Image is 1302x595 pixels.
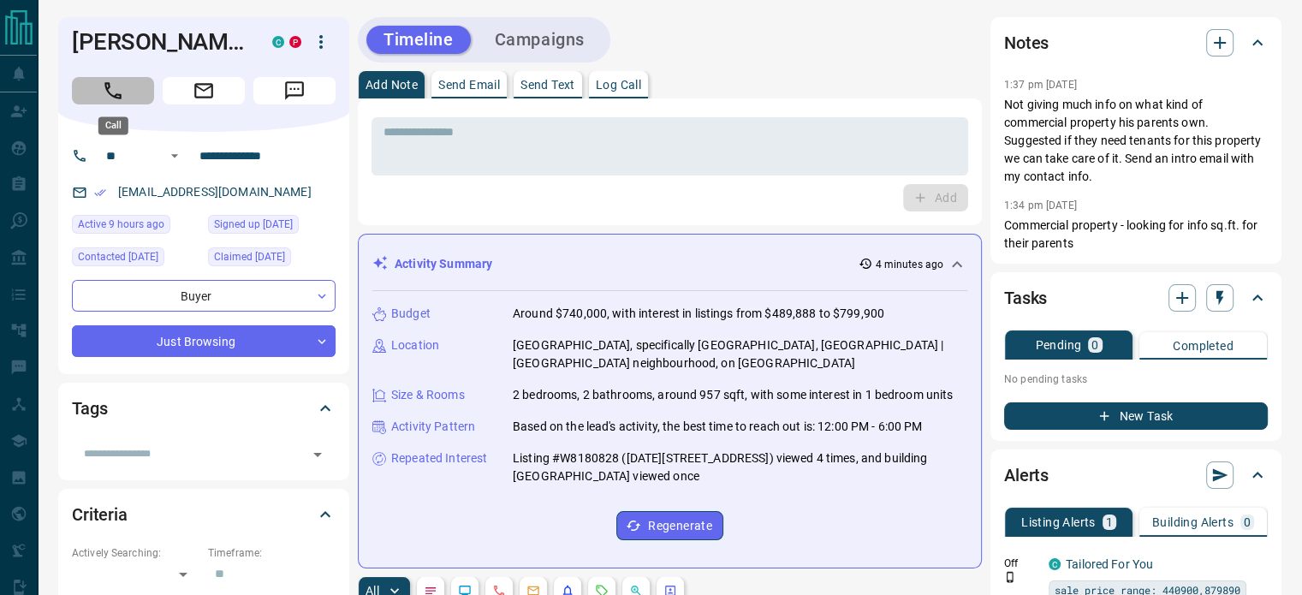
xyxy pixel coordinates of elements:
[513,449,967,485] p: Listing #W8180828 ([DATE][STREET_ADDRESS]) viewed 4 times, and building [GEOGRAPHIC_DATA] viewed ...
[876,257,943,272] p: 4 minutes ago
[72,247,199,271] div: Thu Oct 02 2025
[1066,557,1153,571] a: Tailored For You
[289,36,301,48] div: property.ca
[1004,571,1016,583] svg: Push Notification Only
[208,545,336,561] p: Timeframe:
[616,511,723,540] button: Regenerate
[596,79,641,91] p: Log Call
[1004,22,1268,63] div: Notes
[78,248,158,265] span: Contacted [DATE]
[391,336,439,354] p: Location
[72,280,336,312] div: Buyer
[372,248,967,280] div: Activity Summary4 minutes ago
[478,26,602,54] button: Campaigns
[391,305,431,323] p: Budget
[391,386,465,404] p: Size & Rooms
[1004,284,1047,312] h2: Tasks
[513,386,953,404] p: 2 bedrooms, 2 bathrooms, around 957 sqft, with some interest in 1 bedroom units
[78,216,164,233] span: Active 9 hours ago
[72,501,128,528] h2: Criteria
[1004,79,1077,91] p: 1:37 pm [DATE]
[1004,402,1268,430] button: New Task
[72,77,154,104] span: Call
[1004,366,1268,392] p: No pending tasks
[208,247,336,271] div: Wed Sep 27 2023
[513,418,922,436] p: Based on the lead's activity, the best time to reach out is: 12:00 PM - 6:00 PM
[520,79,575,91] p: Send Text
[1106,516,1113,528] p: 1
[1021,516,1096,528] p: Listing Alerts
[513,336,967,372] p: [GEOGRAPHIC_DATA], specifically [GEOGRAPHIC_DATA], [GEOGRAPHIC_DATA] | [GEOGRAPHIC_DATA] neighbou...
[118,185,312,199] a: [EMAIL_ADDRESS][DOMAIN_NAME]
[1244,516,1251,528] p: 0
[1004,29,1049,57] h2: Notes
[214,248,285,265] span: Claimed [DATE]
[366,79,418,91] p: Add Note
[72,494,336,535] div: Criteria
[1152,516,1234,528] p: Building Alerts
[395,255,492,273] p: Activity Summary
[366,26,471,54] button: Timeline
[272,36,284,48] div: condos.ca
[94,187,106,199] svg: Email Verified
[72,28,247,56] h1: [PERSON_NAME]
[72,545,199,561] p: Actively Searching:
[1173,340,1234,352] p: Completed
[1004,96,1268,186] p: Not giving much info on what kind of commercial property his parents own. Suggested if they need ...
[391,449,487,467] p: Repeated Interest
[253,77,336,104] span: Message
[214,216,293,233] span: Signed up [DATE]
[438,79,500,91] p: Send Email
[72,395,107,422] h2: Tags
[164,146,185,166] button: Open
[98,116,128,134] div: Call
[163,77,245,104] span: Email
[1004,217,1268,253] p: Commercial property - looking for info sq.ft. for their parents
[1004,277,1268,318] div: Tasks
[208,215,336,239] div: Wed Sep 27 2023
[391,418,475,436] p: Activity Pattern
[1049,558,1061,570] div: condos.ca
[72,325,336,357] div: Just Browsing
[513,305,884,323] p: Around $740,000, with interest in listings from $489,888 to $799,900
[72,388,336,429] div: Tags
[1004,455,1268,496] div: Alerts
[72,215,199,239] div: Wed Oct 15 2025
[1004,199,1077,211] p: 1:34 pm [DATE]
[1004,556,1038,571] p: Off
[1004,461,1049,489] h2: Alerts
[1035,339,1081,351] p: Pending
[306,443,330,467] button: Open
[1091,339,1098,351] p: 0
